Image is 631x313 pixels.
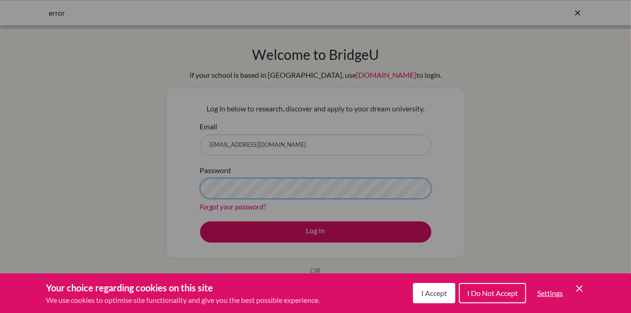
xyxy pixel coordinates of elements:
[46,281,320,295] h3: Your choice regarding cookies on this site
[46,295,320,306] p: We use cookies to optimise site functionality and give you the best possible experience.
[421,289,447,297] span: I Accept
[530,284,570,302] button: Settings
[537,289,563,297] span: Settings
[413,283,455,303] button: I Accept
[574,283,585,294] button: Save and close
[459,283,526,303] button: I Do Not Accept
[467,289,518,297] span: I Do Not Accept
